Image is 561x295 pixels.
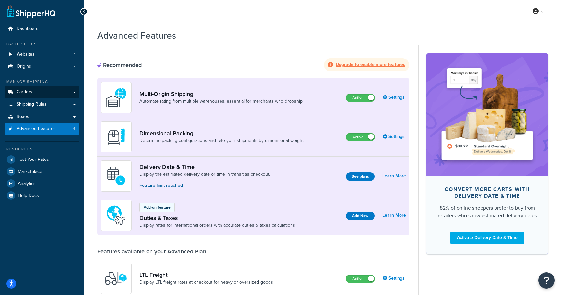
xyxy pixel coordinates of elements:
[17,64,31,69] span: Origins
[382,211,406,220] a: Learn More
[336,61,405,68] strong: Upgrade to enable more features
[436,63,538,166] img: feature-image-ddt-36eae7f7280da8017bfb280eaccd9c446f90b1fe08728e4019434db127062ab4.png
[5,60,79,72] a: Origins7
[5,154,79,165] a: Test Your Rates
[346,133,375,141] label: Active
[105,86,127,109] img: WatD5o0RtDAAAAAElFTkSuQmCC
[5,48,79,60] li: Websites
[139,90,303,97] a: Multi-Origin Shipping
[5,23,79,35] a: Dashboard
[139,137,304,144] a: Determine packing configurations and rate your shipments by dimensional weight
[437,186,538,199] div: Convert more carts with delivery date & time
[538,272,555,289] button: Open Resource Center
[74,52,75,57] span: 1
[383,274,406,283] a: Settings
[346,275,375,283] label: Active
[139,171,270,178] a: Display the estimated delivery date or time in transit as checkout.
[73,126,75,132] span: 4
[17,89,32,95] span: Carriers
[139,163,270,171] a: Delivery Date & Time
[383,93,406,102] a: Settings
[97,29,176,42] h1: Advanced Features
[17,102,47,107] span: Shipping Rules
[17,126,56,132] span: Advanced Features
[450,232,524,244] a: Activate Delivery Date & Time
[5,60,79,72] li: Origins
[97,248,206,255] div: Features available on your Advanced Plan
[17,26,39,32] span: Dashboard
[18,169,42,174] span: Marketplace
[346,94,375,102] label: Active
[383,132,406,141] a: Settings
[5,147,79,152] div: Resources
[139,214,295,222] a: Duties & Taxes
[18,181,36,186] span: Analytics
[437,204,538,220] div: 82% of online shoppers prefer to buy from retailers who show estimated delivery dates
[105,267,127,290] img: y79ZsPf0fXUFUhFXDzUgf+ktZg5F2+ohG75+v3d2s1D9TjoU8PiyCIluIjV41seZevKCRuEjTPPOKHJsQcmKCXGdfprl3L4q7...
[139,130,304,137] a: Dimensional Packing
[17,52,35,57] span: Websites
[5,98,79,110] a: Shipping Rules
[97,61,142,69] div: Recommended
[105,125,127,148] img: DTVBYsAAAAAASUVORK5CYII=
[5,79,79,84] div: Manage Shipping
[73,64,75,69] span: 7
[5,111,79,123] a: Boxes
[5,178,79,189] a: Analytics
[382,172,406,181] a: Learn More
[139,222,295,229] a: Display rates for international orders with accurate duties & taxes calculations
[139,271,273,278] a: LTL Freight
[139,98,303,105] a: Automate rating from multiple warehouses, essential for merchants who dropship
[346,212,375,220] button: Add Now
[144,204,171,210] p: Add-on feature
[5,123,79,135] a: Advanced Features4
[5,190,79,201] a: Help Docs
[5,86,79,98] a: Carriers
[139,279,273,286] a: Display LTL freight rates at checkout for heavy or oversized goods
[18,157,49,162] span: Test Your Rates
[346,172,375,181] button: See plans
[5,48,79,60] a: Websites1
[105,165,127,187] img: gfkeb5ejjkALwAAAABJRU5ErkJggg==
[5,123,79,135] li: Advanced Features
[17,114,29,120] span: Boxes
[18,193,39,199] span: Help Docs
[5,41,79,47] div: Basic Setup
[5,166,79,177] a: Marketplace
[105,204,127,227] img: icon-duo-feat-landed-cost-7136b061.png
[139,182,270,189] p: Feature limit reached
